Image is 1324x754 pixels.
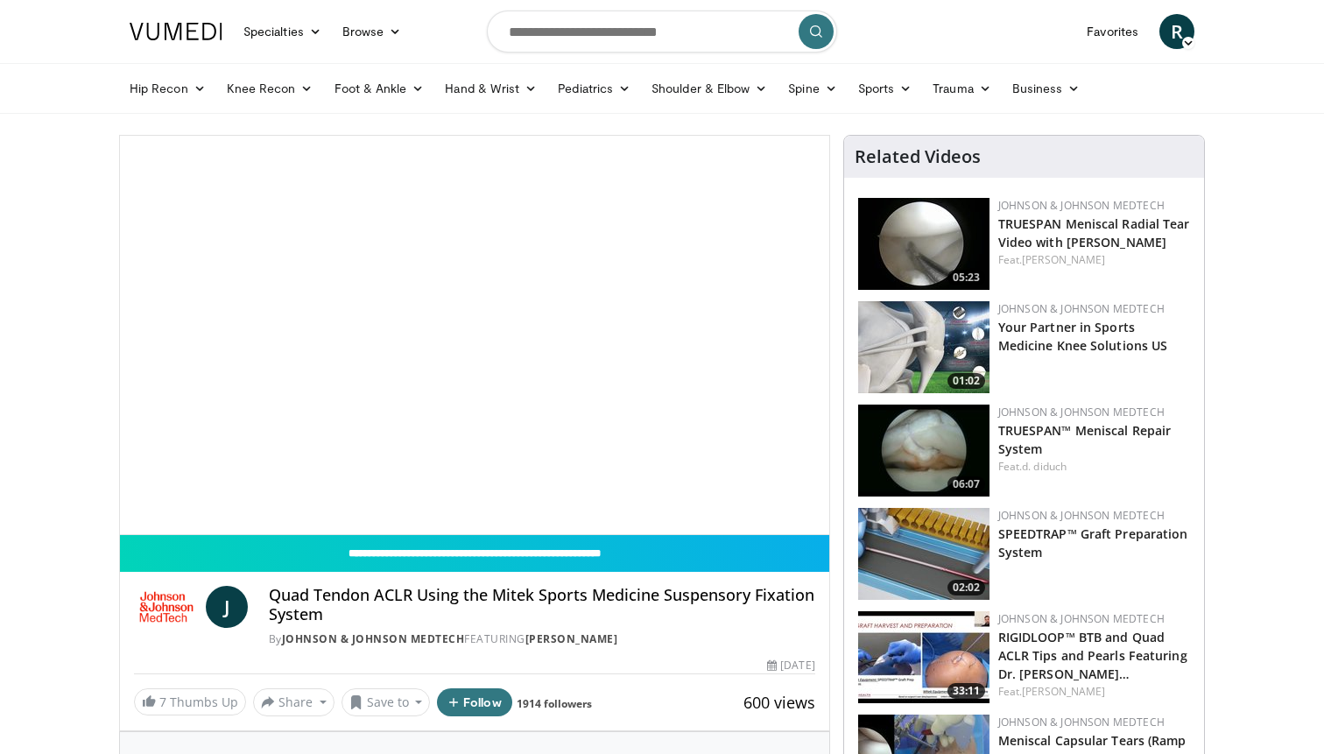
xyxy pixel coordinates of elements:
a: Knee Recon [216,71,324,106]
a: R [1159,14,1194,49]
img: 0543fda4-7acd-4b5c-b055-3730b7e439d4.150x105_q85_crop-smart_upscale.jpg [858,301,989,393]
a: d. diduch [1022,459,1067,474]
a: Favorites [1076,14,1149,49]
a: Hip Recon [119,71,216,106]
a: Your Partner in Sports Medicine Knee Solutions US [998,319,1168,354]
a: Specialties [233,14,332,49]
span: 02:02 [947,580,985,595]
a: Johnson & Johnson MedTech [282,631,465,646]
a: TRUESPAN™ Meniscal Repair System [998,422,1172,457]
a: [PERSON_NAME] [525,631,618,646]
span: 01:02 [947,373,985,389]
a: Pediatrics [547,71,641,106]
div: Feat. [998,684,1190,700]
a: Johnson & Johnson MedTech [998,508,1165,523]
div: Feat. [998,459,1190,475]
a: 02:02 [858,508,989,600]
div: [DATE] [767,658,814,673]
span: 600 views [743,692,815,713]
a: 01:02 [858,301,989,393]
button: Follow [437,688,512,716]
img: a9cbc79c-1ae4-425c-82e8-d1f73baa128b.150x105_q85_crop-smart_upscale.jpg [858,198,989,290]
img: a46a2fe1-2704-4a9e-acc3-1c278068f6c4.150x105_q85_crop-smart_upscale.jpg [858,508,989,600]
img: Johnson & Johnson MedTech [134,586,199,628]
a: Johnson & Johnson MedTech [998,715,1165,729]
img: e42d750b-549a-4175-9691-fdba1d7a6a0f.150x105_q85_crop-smart_upscale.jpg [858,405,989,497]
a: 33:11 [858,611,989,703]
a: Business [1002,71,1091,106]
div: Feat. [998,252,1190,268]
a: Shoulder & Elbow [641,71,778,106]
h4: Related Videos [855,146,981,167]
a: Foot & Ankle [324,71,435,106]
a: [PERSON_NAME] [1022,684,1105,699]
a: 7 Thumbs Up [134,688,246,715]
a: Trauma [922,71,1002,106]
span: 7 [159,694,166,710]
img: VuMedi Logo [130,23,222,40]
a: Johnson & Johnson MedTech [998,301,1165,316]
a: 1914 followers [517,696,592,711]
button: Save to [342,688,431,716]
a: Johnson & Johnson MedTech [998,405,1165,419]
span: 33:11 [947,683,985,699]
h4: Quad Tendon ACLR Using the Mitek Sports Medicine Suspensory Fixation System [269,586,815,624]
a: RIGIDLOOP™ BTB and Quad ACLR Tips and Pearls Featuring Dr. [PERSON_NAME]… [998,629,1187,682]
a: 06:07 [858,405,989,497]
a: SPEEDTRAP™ Graft Preparation System [998,525,1188,560]
a: Browse [332,14,412,49]
a: TRUESPAN Meniscal Radial Tear Video with [PERSON_NAME] [998,215,1190,250]
span: 06:07 [947,476,985,492]
div: By FEATURING [269,631,815,647]
a: J [206,586,248,628]
a: Spine [778,71,847,106]
a: Sports [848,71,923,106]
video-js: Video Player [120,136,829,535]
button: Share [253,688,335,716]
a: Johnson & Johnson MedTech [998,198,1165,213]
a: [PERSON_NAME] [1022,252,1105,267]
a: 05:23 [858,198,989,290]
span: 05:23 [947,270,985,285]
img: 4bc3a03c-f47c-4100-84fa-650097507746.150x105_q85_crop-smart_upscale.jpg [858,611,989,703]
a: Hand & Wrist [434,71,547,106]
input: Search topics, interventions [487,11,837,53]
a: Johnson & Johnson MedTech [998,611,1165,626]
